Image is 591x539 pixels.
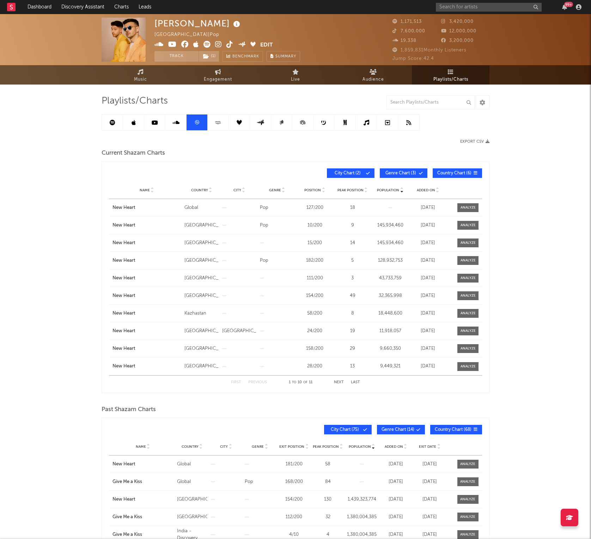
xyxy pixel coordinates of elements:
[179,65,257,85] a: Engagement
[331,171,364,175] span: City Chart ( 2 )
[292,381,296,384] span: to
[415,514,445,521] div: [DATE]
[386,95,475,110] input: Search Playlists/Charts
[112,204,181,211] div: New Heart
[112,310,181,317] a: New Heart
[281,378,320,387] div: 1 10 11
[298,292,332,299] div: 154 / 200
[260,41,273,50] button: Edit
[184,292,219,299] div: [GEOGRAPHIC_DATA]
[154,18,242,29] div: [PERSON_NAME]
[441,19,474,24] span: 3,420,000
[184,204,219,211] div: Global
[362,75,384,84] span: Audience
[433,75,468,84] span: Playlists/Charts
[411,222,445,229] div: [DATE]
[373,222,407,229] div: 145,934,460
[373,275,407,282] div: 43,733,759
[298,345,332,352] div: 158 / 200
[112,275,181,282] a: New Heart
[112,478,173,485] a: Give Me a Kiss
[102,405,156,414] span: Past Shazam Charts
[411,240,445,247] div: [DATE]
[279,496,309,503] div: 154 / 200
[112,292,181,299] a: New Heart
[377,188,399,192] span: Population
[231,380,241,384] button: First
[380,496,411,503] div: [DATE]
[199,51,219,62] span: ( 1 )
[112,328,181,335] a: New Heart
[335,292,370,299] div: 49
[385,445,403,449] span: Added On
[112,257,181,264] div: New Heart
[415,461,445,468] div: [DATE]
[412,65,489,85] a: Playlists/Charts
[373,310,407,317] div: 18,448,600
[313,514,343,521] div: 32
[182,445,199,449] span: Country
[177,461,207,468] div: Global
[298,328,332,335] div: 24 / 200
[298,310,332,317] div: 58 / 200
[313,478,343,485] div: 84
[433,168,482,178] button: Country Chart(6)
[382,428,414,432] span: Genre Chart ( 14 )
[460,140,489,144] button: Export CSV
[380,461,411,468] div: [DATE]
[441,38,474,43] span: 3,200,000
[411,328,445,335] div: [DATE]
[335,204,370,211] div: 18
[223,51,263,62] a: Benchmark
[184,275,219,282] div: [GEOGRAPHIC_DATA]
[177,514,207,521] div: [GEOGRAPHIC_DATA]
[248,380,267,384] button: Previous
[204,75,232,84] span: Engagement
[373,257,407,264] div: 128,932,753
[430,425,482,434] button: Country Chart(68)
[184,222,219,229] div: [GEOGRAPHIC_DATA]
[411,363,445,370] div: [DATE]
[279,461,309,468] div: 181 / 200
[257,65,334,85] a: Live
[177,478,207,485] div: Global
[335,240,370,247] div: 14
[411,275,445,282] div: [DATE]
[177,496,207,503] div: [GEOGRAPHIC_DATA]
[154,51,199,62] button: Track
[335,222,370,229] div: 9
[415,478,445,485] div: [DATE]
[269,188,281,192] span: Genre
[392,48,467,52] span: 1,859,831 Monthly Listeners
[112,514,173,521] div: Give Me a Kiss
[102,65,179,85] a: Music
[334,65,412,85] a: Audience
[411,292,445,299] div: [DATE]
[233,188,241,192] span: City
[435,428,471,432] span: Country Chart ( 68 )
[417,188,435,192] span: Added On
[112,461,173,468] a: New Heart
[303,381,307,384] span: of
[380,514,411,521] div: [DATE]
[562,4,567,10] button: 99+
[191,188,208,192] span: Country
[349,445,371,449] span: Population
[373,363,407,370] div: 9,449,321
[279,445,304,449] span: Exit Position
[112,496,173,503] a: New Heart
[112,363,181,370] div: New Heart
[298,363,332,370] div: 28 / 200
[291,75,300,84] span: Live
[232,52,259,61] span: Benchmark
[392,38,416,43] span: 19,338
[260,257,294,264] div: Pop
[136,445,146,449] span: Name
[112,240,181,247] a: New Heart
[411,345,445,352] div: [DATE]
[260,222,294,229] div: Pop
[411,257,445,264] div: [DATE]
